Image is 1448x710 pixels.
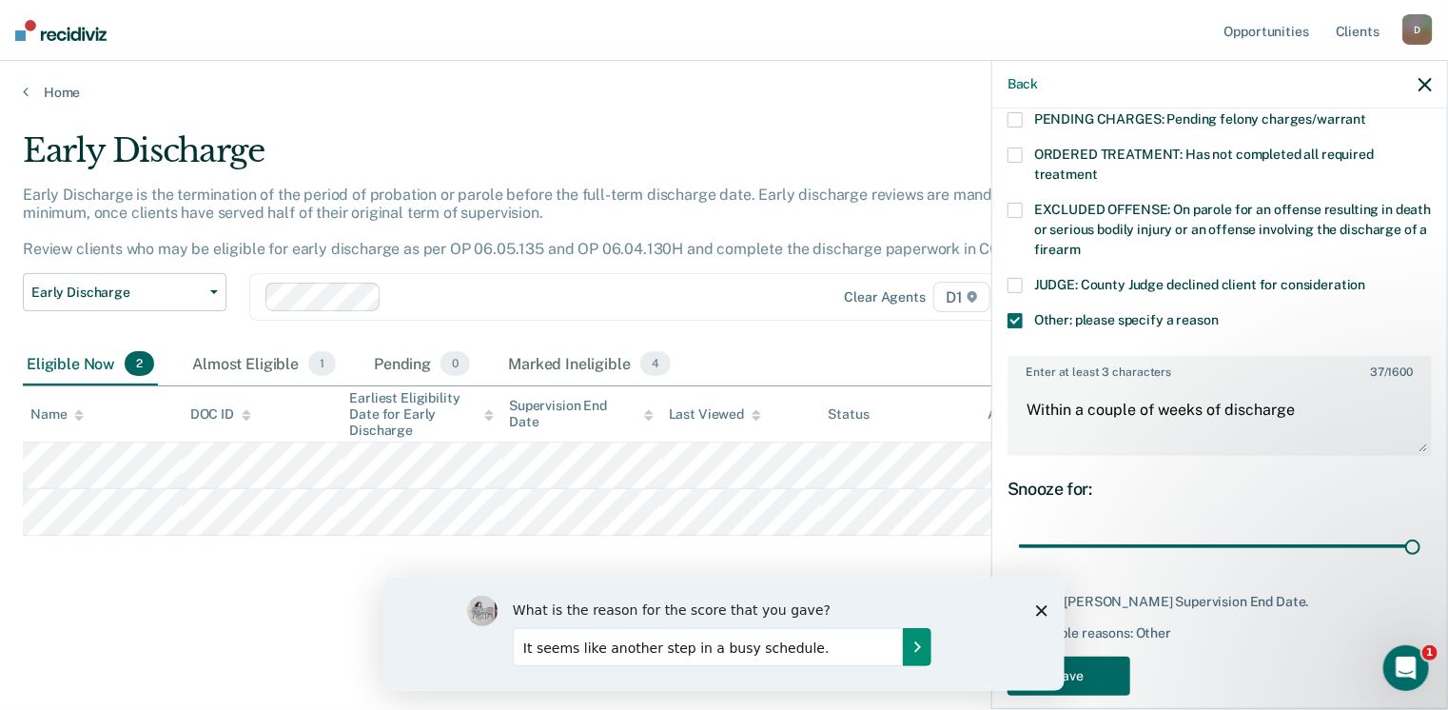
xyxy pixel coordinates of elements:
div: Name [30,406,84,423]
span: 1 [308,351,336,376]
div: Marked Ineligible [504,344,675,385]
div: Assigned to [988,406,1077,423]
iframe: Intercom live chat [1383,645,1429,691]
span: D1 [933,282,990,312]
p: Early Discharge is the termination of the period of probation or parole before the full-term disc... [23,186,1046,259]
div: [DATE] is [PERSON_NAME] Supervision End Date. [1008,594,1432,610]
div: Eligible Now [23,344,158,385]
span: / 1600 [1370,365,1413,379]
textarea: Within a couple of weeks of discharge [1009,384,1430,454]
span: 1 [1422,645,1438,661]
span: Early Discharge [31,285,203,301]
button: Back [1008,76,1038,92]
span: 4 [640,351,671,376]
span: 0 [440,351,470,376]
div: Earliest Eligibility Date for Early Discharge [349,390,494,438]
div: Status [829,406,870,423]
span: 2 [125,351,154,376]
div: Supervision End Date [509,398,654,430]
span: EXCLUDED OFFENSE: On parole for an offense resulting in death or serious bodily injury or an offe... [1034,202,1431,257]
span: JUDGE: County Judge declined client for consideration [1034,277,1366,292]
div: D [1402,14,1433,45]
img: Recidiviz [15,20,107,41]
div: Last Viewed [669,406,761,423]
button: Save [1008,657,1130,696]
span: 37 [1370,365,1384,379]
span: PENDING CHARGES: Pending felony charges/warrant [1034,111,1366,127]
div: Not eligible reasons: Other [1008,625,1432,641]
iframe: Survey by Kim from Recidiviz [383,577,1065,691]
label: Enter at least 3 characters [1009,358,1430,379]
div: Clear agents [845,289,926,306]
a: Home [23,84,1425,101]
div: DOC ID [190,406,251,423]
div: Almost Eligible [188,344,340,385]
div: Snooze for: [1008,479,1432,500]
div: Pending [370,344,474,385]
span: Other: please specify a reason [1034,312,1219,327]
div: Early Discharge [23,131,1109,186]
span: ORDERED TREATMENT: Has not completed all required treatment [1034,147,1374,182]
